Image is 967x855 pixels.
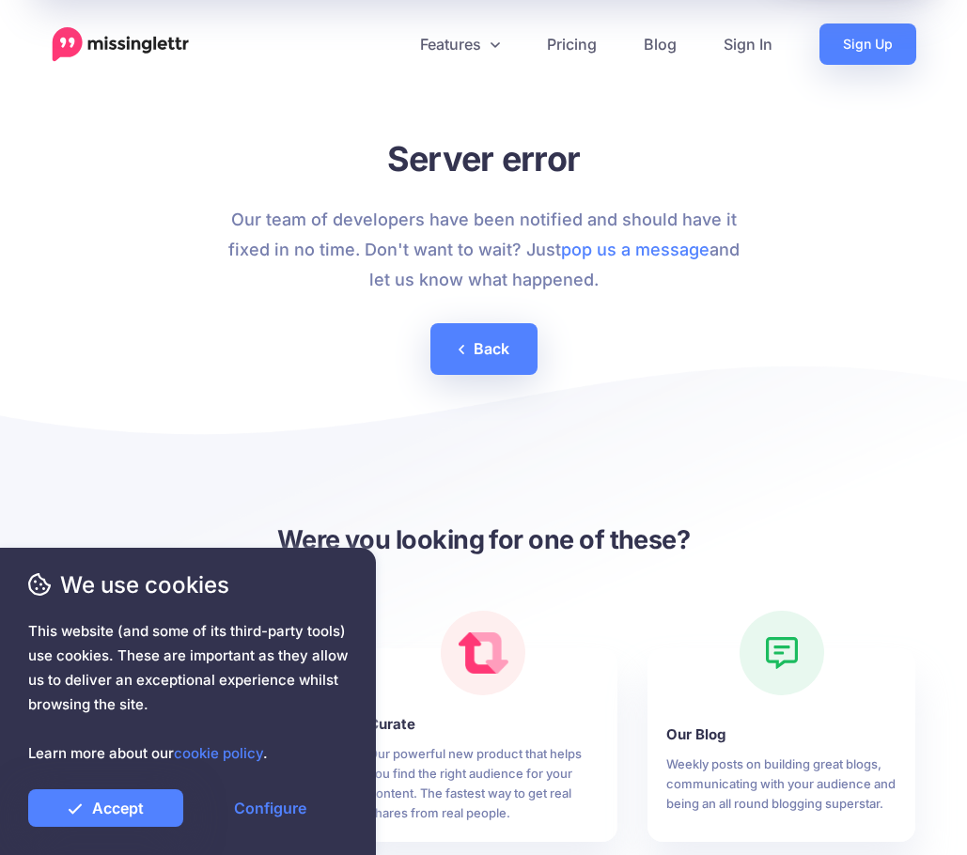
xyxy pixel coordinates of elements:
[666,723,897,745] b: Our Blog
[218,205,749,295] p: Our team of developers have been notified and should have it fixed in no time. Don't want to wait...
[666,754,897,814] p: Weekly posts on building great blogs, communicating with your audience and being an all round blo...
[819,23,916,65] a: Sign Up
[620,23,700,65] a: Blog
[193,789,348,827] a: Configure
[666,701,897,814] a: Our Blog Weekly posts on building great blogs, communicating with your audience and being an all ...
[174,744,263,762] a: cookie policy
[368,691,599,823] a: Curate Our powerful new product that helps you find the right audience for your content. The fast...
[52,521,916,559] h3: Were you looking for one of these?
[28,789,183,827] a: Accept
[700,23,796,65] a: Sign In
[430,323,538,375] a: Back
[368,744,599,823] p: Our powerful new product that helps you find the right audience for your content. The fastest way...
[523,23,620,65] a: Pricing
[368,713,599,735] b: Curate
[28,568,348,601] span: We use cookies
[561,240,710,259] a: pop us a message
[218,136,749,181] h1: Server error
[459,632,509,674] img: curate.png
[28,619,348,766] span: This website (and some of its third-party tools) use cookies. These are important as they allow u...
[397,23,523,65] a: Features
